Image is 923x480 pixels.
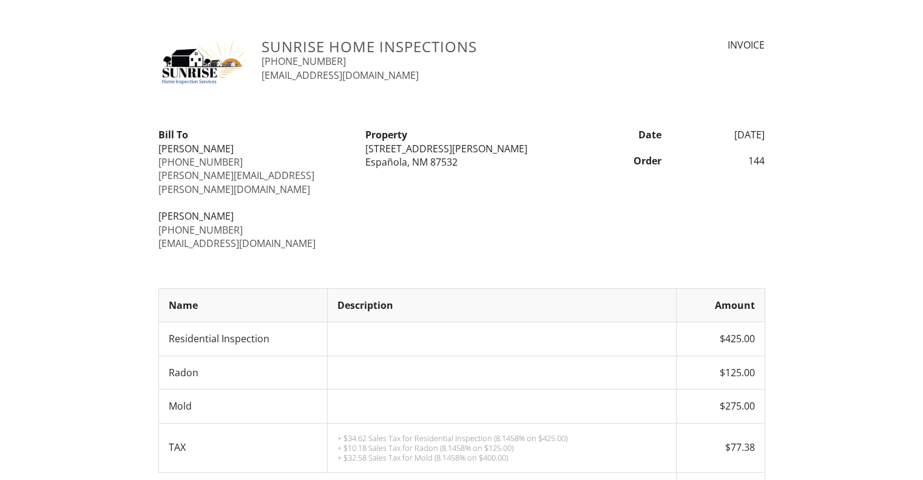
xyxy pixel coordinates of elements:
td: $77.38 [677,423,765,472]
td: $125.00 [677,356,765,389]
div: INVOICE [624,38,765,52]
span: Residential Inspection [169,332,269,345]
div: [STREET_ADDRESS][PERSON_NAME] [365,142,558,155]
a: [EMAIL_ADDRESS][DOMAIN_NAME] [158,237,316,250]
strong: Bill To [158,128,188,141]
div: [PERSON_NAME] [158,209,351,223]
a: [PHONE_NUMBER] [262,55,346,68]
strong: Property [365,128,407,141]
a: [PHONE_NUMBER] [158,223,243,237]
h3: Sunrise Home Inspections [262,38,609,55]
a: [PERSON_NAME][EMAIL_ADDRESS][PERSON_NAME][DOMAIN_NAME] [158,169,314,195]
span: Mold [169,399,192,413]
th: Name [158,289,327,322]
div: 144 [669,154,773,167]
td: $425.00 [677,322,765,356]
a: [EMAIL_ADDRESS][DOMAIN_NAME] [262,69,419,82]
div: Española, NM 87532 [365,155,558,169]
div: [PERSON_NAME] [158,142,351,155]
th: Description [327,289,677,322]
div: + $32.58 Sales Tax for Mold (8.1458% on $400.00) [337,453,667,462]
img: Screenshot%202025-01-15%20at%201.53.54%E2%80%AFPM.png [158,38,248,87]
div: [DATE] [669,128,773,141]
div: + $10.18 Sales Tax for Radon (8.1458% on $125.00) [337,443,667,453]
span: Radon [169,366,198,379]
td: TAX [158,423,327,472]
div: + $34.62 Sales Tax for Residential Inspection (8.1458% on $425.00) [337,433,667,443]
a: [PHONE_NUMBER] [158,155,243,169]
div: Date [565,128,669,141]
div: Order [565,154,669,167]
td: $275.00 [677,390,765,423]
th: Amount [677,289,765,322]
